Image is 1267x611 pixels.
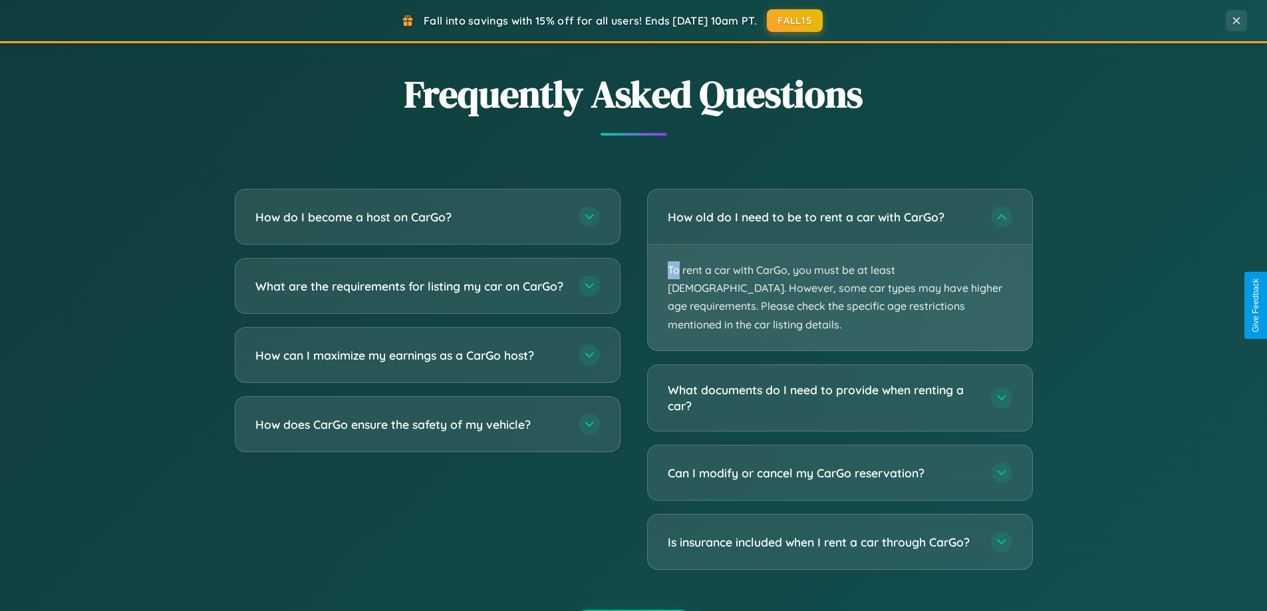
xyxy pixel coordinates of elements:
div: Give Feedback [1251,279,1260,332]
h3: How do I become a host on CarGo? [255,209,565,225]
h3: Can I modify or cancel my CarGo reservation? [668,465,978,481]
h3: How does CarGo ensure the safety of my vehicle? [255,416,565,433]
h2: Frequently Asked Questions [235,68,1033,120]
h3: What are the requirements for listing my car on CarGo? [255,278,565,295]
h3: How old do I need to be to rent a car with CarGo? [668,209,978,225]
h3: How can I maximize my earnings as a CarGo host? [255,347,565,364]
button: FALL15 [767,9,823,32]
p: To rent a car with CarGo, you must be at least [DEMOGRAPHIC_DATA]. However, some car types may ha... [648,245,1032,350]
h3: Is insurance included when I rent a car through CarGo? [668,534,978,550]
span: Fall into savings with 15% off for all users! Ends [DATE] 10am PT. [424,14,757,27]
h3: What documents do I need to provide when renting a car? [668,382,978,414]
